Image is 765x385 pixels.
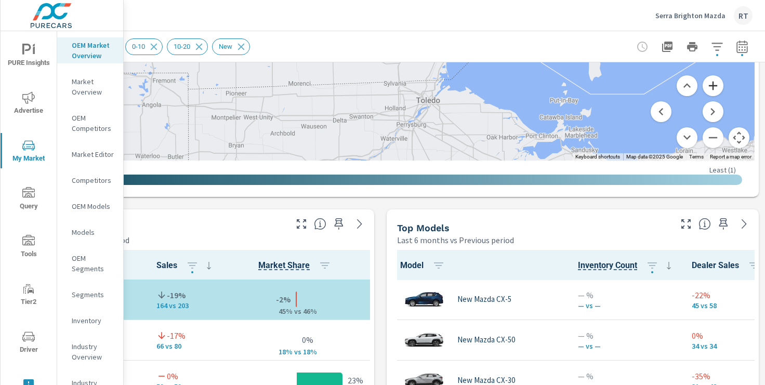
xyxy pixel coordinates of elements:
p: — % [578,370,675,382]
span: Inventory Count [578,259,675,272]
button: Select Date Range [732,36,753,57]
div: OEM Segments [57,250,123,276]
p: OEM Segments [72,253,115,274]
span: New [213,43,239,50]
span: Tools [4,235,54,260]
p: -22% [692,289,764,301]
p: s 18% [298,347,323,356]
a: See more details in report [351,216,368,232]
p: — vs — [578,342,675,350]
span: Find the biggest opportunities within your model lineup nationwide. [Source: Market registration ... [698,218,711,230]
button: Move down [677,127,697,148]
p: OEM Competitors [72,113,115,134]
p: Industry Overview [72,341,115,362]
p: -2% [276,294,291,306]
p: New Mazda CX-30 [457,376,515,385]
img: glamour [403,284,445,315]
span: Advertise [4,91,54,117]
button: Move right [703,101,723,122]
div: Inventory [57,313,123,328]
p: 0% [692,329,764,342]
p: Last 6 months vs Previous period [397,234,514,246]
button: Move left [651,101,671,122]
p: 66 vs 80 [156,342,215,350]
p: Models [72,227,115,237]
div: Industry Overview [57,339,123,365]
button: Make Fullscreen [293,216,310,232]
button: Move up [677,75,697,96]
button: Zoom in [703,75,723,96]
span: Map data ©2025 Google [626,154,683,160]
span: 10-20 [167,43,196,50]
p: — vs — [578,301,675,310]
div: RT [734,6,753,25]
p: 45 vs 58 [692,301,764,310]
div: OEM Competitors [57,110,123,136]
div: 10-20 [167,38,208,55]
p: 45% v [271,307,298,316]
button: Map camera controls [729,127,749,148]
p: OEM Models [72,201,115,211]
p: — % [578,289,675,301]
div: Competitors [57,172,123,188]
p: Serra Brighton Mazda [655,11,726,20]
button: Zoom out [703,127,723,148]
p: 0% [167,370,178,382]
div: New [212,38,250,55]
span: Save this to your personalized report [715,216,732,232]
p: Segments [72,289,115,300]
p: New Mazda CX-50 [457,335,515,344]
p: -35% [692,370,764,382]
p: OEM Market Overview [72,40,115,61]
button: Make Fullscreen [678,216,694,232]
div: Market Editor [57,147,123,162]
span: PURE Insights [4,44,54,69]
div: Models [57,224,123,240]
button: Print Report [682,36,703,57]
p: 164 vs 203 [156,302,215,310]
span: Dealer Sales [692,259,764,272]
button: Keyboard shortcuts [575,153,620,161]
div: OEM Market Overview [57,37,123,63]
span: The number of vehicles currently in dealer inventory. This does not include shared inventory, nor... [578,259,637,272]
button: Apply Filters [707,36,728,57]
span: Query [4,187,54,213]
p: 0% [302,334,313,346]
span: Market Rank shows you how you rank, in terms of sales, to other dealerships in your market. “Mark... [314,218,326,230]
div: 0-10 [125,38,163,55]
span: Sales [156,259,215,272]
p: Inventory [72,315,115,326]
p: -19% [167,289,186,302]
div: Market Overview [57,74,123,100]
h5: Top Models [397,222,450,233]
p: -17% [167,329,186,342]
a: Report a map error [710,154,751,160]
p: Market Editor [72,149,115,160]
p: New Mazda CX-5 [457,295,511,304]
span: Save this to your personalized report [331,216,347,232]
a: See more details in report [736,216,753,232]
div: OEM Models [57,198,123,214]
span: Dealer Sales / Total Market Sales. [Market = within dealer PMA (or 60 miles if no PMA is defined)... [258,259,310,272]
span: Driver [4,330,54,356]
div: Segments [57,287,123,302]
button: "Export Report to PDF" [657,36,678,57]
span: 0-10 [126,43,151,50]
span: Model [400,259,449,272]
span: Market Share [258,259,335,272]
p: Competitors [72,175,115,185]
p: 34 vs 34 [692,342,764,350]
p: 18% v [271,347,298,356]
p: Market Overview [72,76,115,97]
p: — % [578,329,675,342]
p: Least ( 1 ) [709,165,736,175]
span: Tier2 [4,283,54,308]
p: s 46% [298,307,323,316]
img: glamour [403,324,445,355]
span: My Market [4,139,54,165]
a: Terms [689,154,704,160]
